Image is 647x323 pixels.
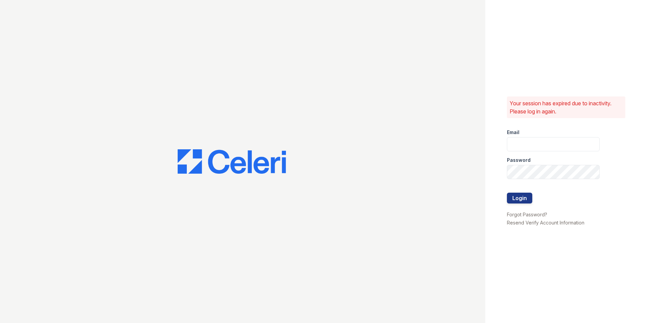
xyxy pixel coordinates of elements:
[510,99,623,115] p: Your session has expired due to inactivity. Please log in again.
[507,129,519,136] label: Email
[507,193,532,203] button: Login
[178,149,286,174] img: CE_Logo_Blue-a8612792a0a2168367f1c8372b55b34899dd931a85d93a1a3d3e32e68fde9ad4.png
[507,157,531,164] label: Password
[507,212,547,217] a: Forgot Password?
[507,220,584,225] a: Resend Verify Account Information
